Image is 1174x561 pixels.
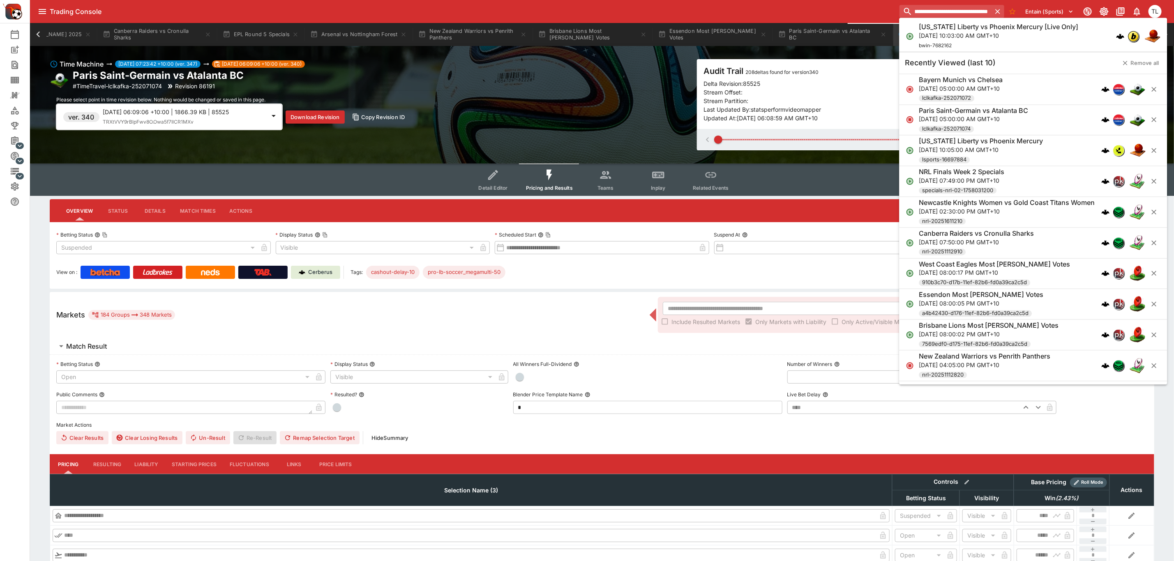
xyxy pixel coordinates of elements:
[50,70,69,90] img: soccer.png
[1102,116,1110,124] div: cerberus
[69,112,95,122] h6: ver. 340
[103,119,194,125] span: TRXtVVY9rBlpFwv8O.Owa5f7IlCR1MXv
[651,185,665,191] span: Inplay
[1102,177,1110,186] div: cerberus
[186,431,230,444] button: Un-Result
[315,232,321,238] button: Display StatusCopy To Clipboard
[1109,474,1154,506] th: Actions
[773,23,892,46] button: Paris Saint-Germain vs Atalanta BC
[359,392,364,398] button: Resulted?
[919,31,1079,40] p: [DATE] 10:03:00 AM GMT+10
[1118,56,1164,69] button: Remove all
[919,137,1043,146] h6: [US_STATE] Liberty vs Phoenix Mercury
[906,85,914,93] svg: Closed
[1102,331,1110,339] div: cerberus
[95,232,100,238] button: Betting StatusCopy To Clipboard
[56,391,97,398] p: Public Comments
[1114,360,1124,371] img: nrl.png
[1114,84,1124,94] img: lclkafka.png
[1113,237,1125,248] div: nrl
[276,241,477,254] div: Visible
[526,185,573,191] span: Pricing and Results
[906,116,914,124] svg: Closed
[906,300,914,308] svg: Open
[1102,85,1110,93] div: cerberus
[919,198,1095,207] h6: Newcastle Knights Women vs Gold Coast Titans Women
[128,454,165,474] button: Liability
[787,361,833,368] p: Number of Winners
[1102,331,1110,339] img: logo-cerberus.svg
[1128,31,1139,41] img: bwin.png
[1130,143,1146,159] img: basketball.png
[1097,4,1112,19] button: Toggle light/dark mode
[90,269,120,276] img: Betcha
[703,79,760,88] p: Delta Revision: 85525
[99,201,136,221] button: Status
[366,268,420,276] span: cashout-delay-10
[919,269,1070,277] p: [DATE] 08:00:17 PM GMT+10
[1070,478,1107,487] div: Show/hide Price Roll mode configuration.
[1102,269,1110,278] div: cerberus
[1102,208,1110,216] div: cerberus
[906,239,914,247] svg: Open
[50,7,896,16] div: Trading Console
[10,90,33,100] div: Nexus Entities
[299,269,305,276] img: Cerberus
[513,361,572,368] p: All Winners Full-Dividend
[895,509,944,522] div: Suspended
[1102,269,1110,278] img: logo-cerberus.svg
[60,59,104,69] h6: Time Machine
[1113,145,1125,156] div: lsports
[703,88,1088,122] p: Stream Offset: Stream Partition: Last Updated By: statsperformvideomapper Updated At: [DATE] 06:0...
[893,23,1012,46] button: Paris Saint-Germain vs Atalanta BC
[175,82,215,90] p: Revision 86191
[545,232,551,238] button: Copy To Clipboard
[413,23,532,46] button: New Zealand Warriors vs Penrith Panthers
[1113,360,1125,371] div: nrl
[919,322,1059,330] h6: Brisbane Lions Most [PERSON_NAME] Votes
[218,23,304,46] button: EPL Round 5 Specials
[95,361,100,367] button: Betting Status
[1114,299,1124,310] img: pricekinetics.png
[136,201,173,221] button: Details
[919,260,1070,269] h6: West Coast Eagles Most [PERSON_NAME] Votes
[1113,176,1125,187] div: pricekinetics
[1102,85,1110,93] img: logo-cerberus.svg
[919,115,1029,124] p: [DATE] 05:00:00 AM GMT+10
[10,30,33,39] div: Event Calendar
[1114,330,1124,340] img: pricekinetics.png
[1130,357,1146,374] img: rugby_league.png
[585,392,590,398] button: Blender Price Template Name
[1114,145,1124,156] img: lsports.jpeg
[305,23,412,46] button: Arsenal vs Nottingham Forest
[965,493,1008,503] span: Visibility
[66,342,107,351] h6: Match Result
[56,370,312,384] div: Open
[919,291,1044,299] h6: Essendon Most [PERSON_NAME] Votes
[10,121,33,131] div: Tournaments
[919,156,970,164] span: lsports-16697884
[1130,265,1146,282] img: australian_rules.png
[309,268,333,276] p: Cerberus
[919,279,1031,287] span: 910b3c70-d17b-11ef-82b6-fd0a39ca2c5d
[56,241,258,254] div: Suspended
[1078,479,1107,486] span: Roll Mode
[1130,81,1146,97] img: soccer.png
[919,168,1005,177] h6: NRL Finals Week 2 Specials
[348,110,410,124] button: Copy Revision ID
[1130,204,1146,220] img: rugby_league.png
[1036,493,1088,503] span: Win(2.43%)
[10,45,33,55] div: New Event
[10,166,33,176] div: Infrastructure
[423,266,505,279] div: Betting Target: cerberus
[1144,28,1161,44] img: basketball.png
[1102,300,1110,308] img: logo-cerberus.svg
[1102,177,1110,186] img: logo-cerberus.svg
[906,32,914,40] svg: Open
[10,182,33,191] div: System Settings
[671,317,740,326] span: Include Resulted Markets
[367,431,413,444] button: HideSummary
[1113,206,1125,218] div: nrl
[1102,361,1110,370] div: cerberus
[1114,237,1124,248] img: nrl.png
